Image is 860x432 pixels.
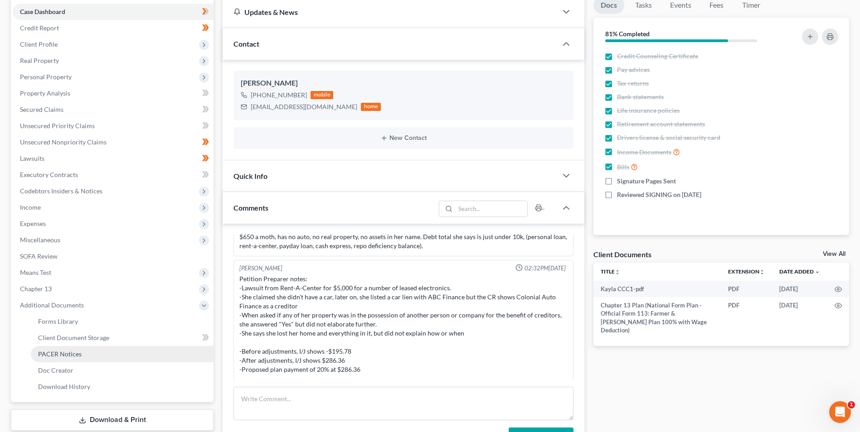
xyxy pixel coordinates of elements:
[20,106,63,113] span: Secured Claims
[20,122,95,130] span: Unsecured Priority Claims
[525,264,566,273] span: 02:32PM[DATE]
[617,177,676,186] span: Signature Pages Sent
[13,167,214,183] a: Executory Contracts
[772,297,827,339] td: [DATE]
[617,163,629,172] span: Bills
[593,297,721,339] td: Chapter 13 Plan (National Form Plan - Official Form 113: Farmer & [PERSON_NAME] Plan 100% with Wa...
[605,30,650,38] strong: 81% Completed
[13,20,214,36] a: Credit Report
[829,401,851,423] iframe: Intercom live chat
[13,85,214,101] a: Property Analysis
[593,250,651,259] div: Client Documents
[31,362,214,379] a: Doc Creator
[233,39,259,48] span: Contact
[13,4,214,20] a: Case Dashboard
[20,252,58,260] span: SOFA Review
[20,220,46,227] span: Expenses
[779,268,820,275] a: Date Added expand_more
[617,65,650,74] span: Pay advices
[20,73,72,81] span: Personal Property
[31,313,214,330] a: Forms Library
[31,379,214,395] a: Download History
[311,91,333,99] div: mobile
[38,334,109,341] span: Client Document Storage
[617,190,701,199] span: Reviewed SIGNING on [DATE]
[728,268,765,275] a: Extensionunfold_more
[20,154,44,162] span: Lawsuits
[38,317,78,325] span: Forms Library
[617,106,680,115] span: Life insurance policies
[20,138,107,146] span: Unsecured Nonpriority Claims
[11,409,214,431] a: Download & Print
[593,281,721,297] td: Kayla CCC1-pdf
[20,203,41,211] span: Income
[233,172,267,180] span: Quick Info
[38,383,90,390] span: Download History
[251,91,307,100] div: [PHONE_NUMBER]
[20,171,78,178] span: Executory Contracts
[20,8,65,15] span: Case Dashboard
[20,301,84,309] span: Additional Documents
[13,101,214,118] a: Secured Claims
[617,120,705,129] span: Retirement account statements
[361,103,381,111] div: home
[13,118,214,134] a: Unsecured Priority Claims
[848,401,855,408] span: 1
[233,203,268,212] span: Comments
[20,236,60,244] span: Miscellaneous
[233,7,546,17] div: Updates & News
[241,134,566,142] button: New Contact
[13,150,214,167] a: Lawsuits
[239,274,568,374] div: Petition Preparer notes: -Lawsuit from Rent-A-Center for $5,000 for a number of leased electronic...
[31,330,214,346] a: Client Document Storage
[31,346,214,362] a: PACER Notices
[38,366,73,374] span: Doc Creator
[601,268,620,275] a: Titleunfold_more
[617,52,698,61] span: Credit Counseling Certificate
[13,248,214,264] a: SOFA Review
[13,134,214,150] a: Unsecured Nonpriority Claims
[617,92,664,101] span: Bank statements
[759,269,765,275] i: unfold_more
[241,78,566,89] div: [PERSON_NAME]
[455,201,527,216] input: Search...
[20,269,51,276] span: Means Test
[20,285,52,293] span: Chapter 13
[251,102,357,111] div: [EMAIL_ADDRESS][DOMAIN_NAME]
[615,269,620,275] i: unfold_more
[721,281,772,297] td: PDF
[617,133,720,142] span: Drivers license & social security card
[38,350,82,358] span: PACER Notices
[20,40,58,48] span: Client Profile
[239,264,282,273] div: [PERSON_NAME]
[20,24,59,32] span: Credit Report
[823,251,845,257] a: View All
[772,281,827,297] td: [DATE]
[617,79,649,88] span: Tax returns
[815,269,820,275] i: expand_more
[617,148,671,157] span: Income Documents
[721,297,772,339] td: PDF
[20,57,59,64] span: Real Property
[20,187,102,195] span: Codebtors Insiders & Notices
[20,89,70,97] span: Property Analysis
